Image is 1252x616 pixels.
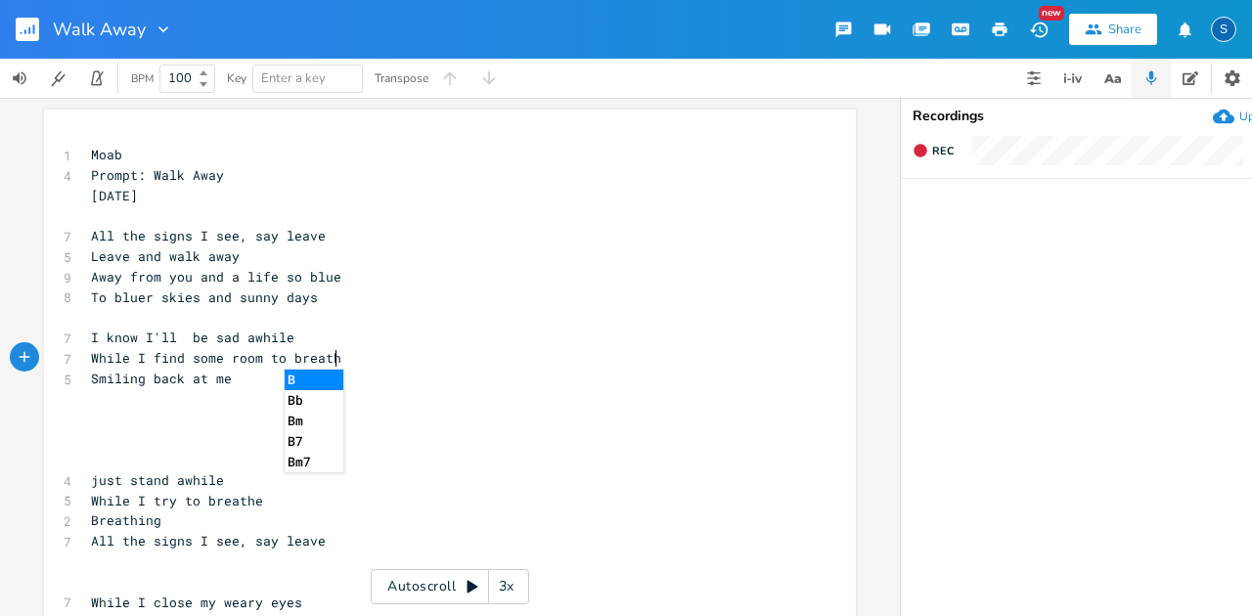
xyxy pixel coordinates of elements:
[91,146,122,163] span: Moab
[131,73,154,84] div: BPM
[91,492,263,509] span: While I try to breathe
[285,390,343,411] li: Bb
[91,370,232,387] span: Smiling back at me
[932,144,954,158] span: Rec
[371,569,529,604] div: Autoscroll
[91,594,302,611] span: While I close my weary eyes
[91,471,224,489] span: just stand awhile
[91,532,326,550] span: All the signs I see, say leave
[91,227,326,244] span: All the signs I see, say leave
[1019,12,1058,47] button: New
[285,411,343,431] li: Bm
[1211,7,1236,52] button: S
[1069,14,1157,45] button: Share
[91,349,341,367] span: While I find some room to breath
[91,187,138,204] span: [DATE]
[227,72,246,84] div: Key
[285,431,343,452] li: B7
[285,370,343,390] li: B
[91,247,240,265] span: Leave and walk away
[261,69,326,87] span: Enter a key
[1211,17,1236,42] div: Sarah Cade Music
[375,72,428,84] div: Transpose
[285,452,343,472] li: Bm7
[1108,21,1141,38] div: Share
[91,166,224,184] span: Prompt: Walk Away
[91,511,161,529] span: Breathing
[1039,6,1064,21] div: New
[53,21,146,38] span: Walk Away
[91,329,294,346] span: I know I'll be sad awhile
[91,268,341,286] span: Away from you and a life so blue
[489,569,524,604] div: 3x
[905,135,961,166] button: Rec
[91,288,318,306] span: To bluer skies and sunny days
